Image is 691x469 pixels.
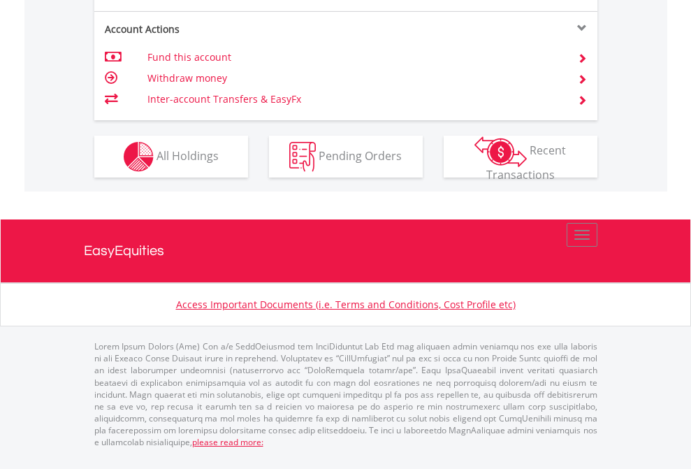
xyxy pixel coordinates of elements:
[474,136,527,167] img: transactions-zar-wht.png
[84,219,608,282] a: EasyEquities
[94,340,597,448] p: Lorem Ipsum Dolors (Ame) Con a/e SeddOeiusmod tem InciDiduntut Lab Etd mag aliquaen admin veniamq...
[147,89,560,110] td: Inter-account Transfers & EasyFx
[147,47,560,68] td: Fund this account
[157,147,219,163] span: All Holdings
[176,298,516,311] a: Access Important Documents (i.e. Terms and Conditions, Cost Profile etc)
[444,136,597,178] button: Recent Transactions
[94,22,346,36] div: Account Actions
[147,68,560,89] td: Withdraw money
[94,136,248,178] button: All Holdings
[319,147,402,163] span: Pending Orders
[269,136,423,178] button: Pending Orders
[192,436,263,448] a: please read more:
[289,142,316,172] img: pending_instructions-wht.png
[124,142,154,172] img: holdings-wht.png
